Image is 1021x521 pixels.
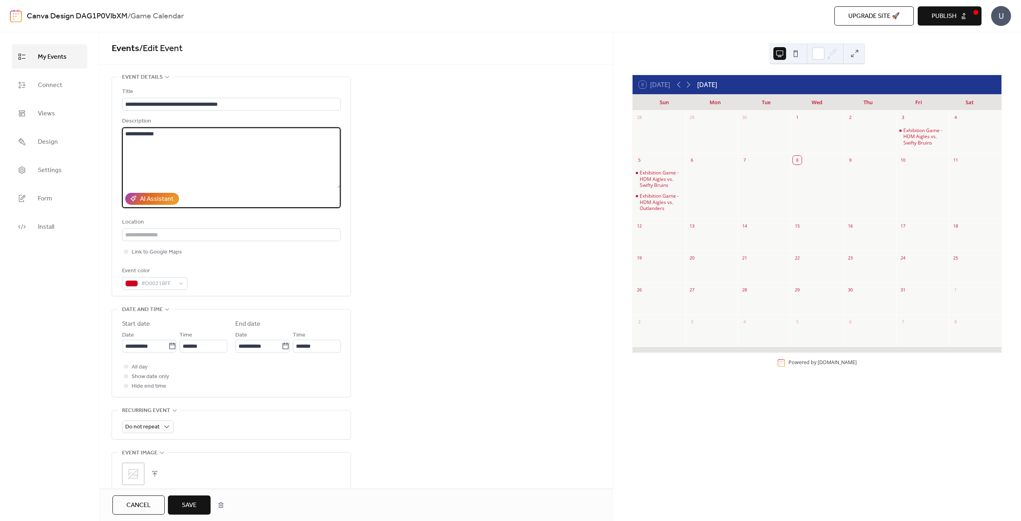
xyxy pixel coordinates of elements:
[122,117,339,126] div: Description
[899,156,907,164] div: 10
[10,10,22,22] img: logo
[125,193,179,205] button: AI Assistant
[38,136,58,148] span: Design
[179,331,192,340] span: Time
[132,363,148,372] span: All day
[741,95,792,111] div: Tue
[122,448,158,458] span: Event image
[122,218,339,227] div: Location
[38,164,62,176] span: Settings
[182,501,197,510] span: Save
[122,406,170,416] span: Recurring event
[12,158,87,182] a: Settings
[932,12,956,21] span: Publish
[112,40,139,57] a: Events
[635,222,644,230] div: 12
[899,285,907,294] div: 31
[899,317,907,326] div: 7
[38,221,54,233] span: Install
[688,254,696,262] div: 20
[122,266,186,276] div: Event color
[688,222,696,230] div: 13
[293,331,306,340] span: Time
[633,193,685,212] div: Exhibition Game - HDM Aigles vs. Outlanders
[122,73,163,82] span: Event details
[12,73,87,97] a: Connect
[38,107,55,120] span: Views
[846,156,855,164] div: 9
[688,113,696,122] div: 29
[899,113,907,122] div: 3
[168,495,211,515] button: Save
[635,317,644,326] div: 2
[12,101,87,125] a: Views
[141,279,175,289] span: #D0021BFF
[951,113,960,122] div: 4
[688,285,696,294] div: 27
[951,254,960,262] div: 25
[697,80,717,89] div: [DATE]
[140,194,173,204] div: AI Assistant
[112,495,165,515] a: Cancel
[740,285,749,294] div: 28
[635,113,644,122] div: 28
[12,214,87,239] a: Install
[640,170,682,188] div: Exhibition Game - HDM Aigles vs. Swifty Bruins
[918,6,982,26] button: Publish
[235,319,260,329] div: End date
[740,254,749,262] div: 21
[122,319,150,329] div: Start date
[122,463,144,485] div: ;
[132,372,169,382] span: Show date only
[793,222,802,230] div: 15
[12,186,87,210] a: Form
[122,87,339,97] div: Title
[38,192,52,205] span: Form
[132,248,182,257] span: Link to Google Maps
[846,317,855,326] div: 6
[639,95,690,111] div: Sun
[846,285,855,294] div: 30
[792,95,843,111] div: Wed
[122,305,163,315] span: Date and time
[740,113,749,122] div: 30
[139,40,183,57] span: / Edit Event
[834,6,914,26] button: Upgrade site 🚀
[690,95,741,111] div: Mon
[848,12,900,21] span: Upgrade site 🚀
[793,317,802,326] div: 5
[635,254,644,262] div: 19
[846,113,855,122] div: 2
[893,95,944,111] div: Fri
[951,156,960,164] div: 11
[130,9,184,24] b: Game Calendar
[793,113,802,122] div: 1
[740,317,749,326] div: 4
[944,95,995,111] div: Sat
[635,156,644,164] div: 5
[635,285,644,294] div: 26
[793,254,802,262] div: 22
[903,127,946,146] div: Exhibition Game - HDM Aigles vs. Swifty Bruins
[740,222,749,230] div: 14
[132,382,166,391] span: Hide end time
[688,317,696,326] div: 3
[235,331,247,340] span: Date
[12,44,87,69] a: My Events
[633,170,685,188] div: Exhibition Game - HDM Aigles vs. Swifty Bruins
[818,359,857,366] a: [DOMAIN_NAME]
[27,9,128,24] a: Canva Design DAG1P0VlbXM
[991,6,1011,26] div: U
[122,331,134,340] span: Date
[842,95,893,111] div: Thu
[793,285,802,294] div: 29
[38,79,62,91] span: Connect
[846,254,855,262] div: 23
[899,254,907,262] div: 24
[12,129,87,154] a: Design
[951,285,960,294] div: 1
[788,359,857,366] div: Powered by
[899,222,907,230] div: 17
[688,156,696,164] div: 6
[846,222,855,230] div: 16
